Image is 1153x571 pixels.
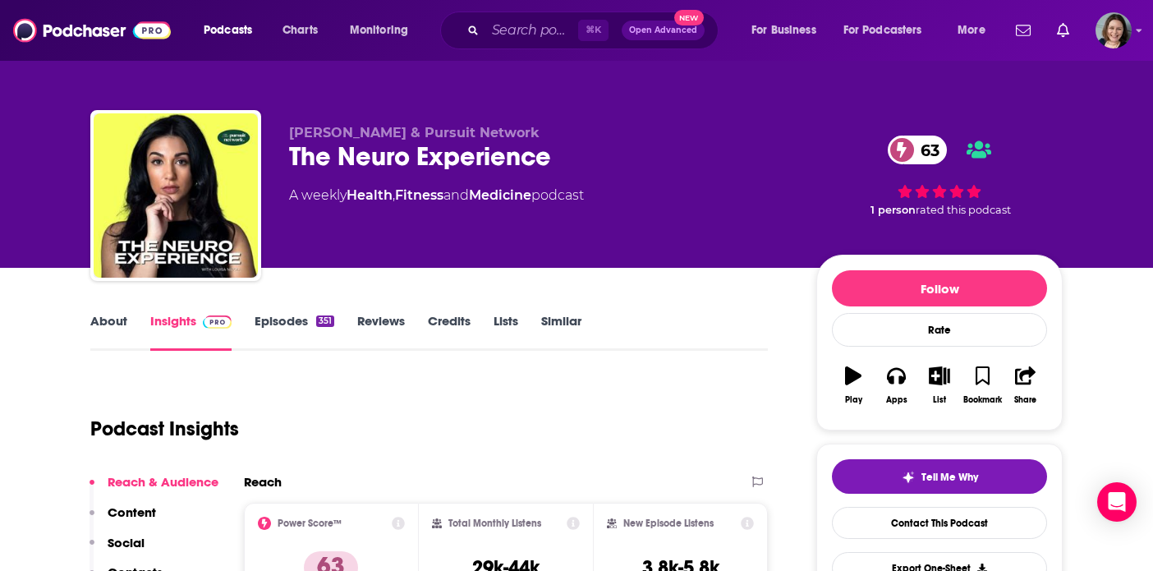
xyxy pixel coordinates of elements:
span: 63 [904,136,948,164]
button: open menu [946,17,1006,44]
a: Health [347,187,393,203]
h2: Power Score™ [278,518,342,529]
span: For Business [751,19,816,42]
button: open menu [338,17,430,44]
div: Open Intercom Messenger [1097,482,1137,522]
button: Bookmark [961,356,1004,415]
div: 351 [316,315,334,327]
button: Social [90,535,145,565]
div: List [933,395,946,405]
div: 63 1 personrated this podcast [816,125,1063,227]
img: Podchaser - Follow, Share and Rate Podcasts [13,15,171,46]
div: Apps [886,395,907,405]
span: Charts [283,19,318,42]
div: Rate [832,313,1047,347]
img: Podchaser Pro [203,315,232,329]
button: Play [832,356,875,415]
button: Apps [875,356,917,415]
a: Show notifications dropdown [1009,16,1037,44]
span: 1 person [870,204,916,216]
h2: New Episode Listens [623,518,714,529]
h2: Reach [244,474,282,490]
a: Episodes351 [255,313,334,351]
p: Reach & Audience [108,474,218,490]
a: Charts [272,17,328,44]
a: InsightsPodchaser Pro [150,313,232,351]
span: and [443,187,469,203]
span: Podcasts [204,19,252,42]
h2: Total Monthly Listens [448,518,541,529]
div: Bookmark [963,395,1002,405]
a: Similar [541,313,581,351]
h1: Podcast Insights [90,417,239,441]
span: Logged in as micglogovac [1096,12,1132,48]
div: Share [1014,395,1036,405]
p: Content [108,504,156,520]
div: A weekly podcast [289,186,584,205]
span: Tell Me Why [921,471,978,484]
button: open menu [740,17,837,44]
a: Lists [494,313,518,351]
a: Show notifications dropdown [1050,16,1076,44]
span: More [958,19,985,42]
span: Monitoring [350,19,408,42]
button: List [918,356,961,415]
button: Show profile menu [1096,12,1132,48]
span: , [393,187,395,203]
button: open menu [833,17,946,44]
button: Content [90,504,156,535]
div: Play [845,395,862,405]
button: open menu [192,17,273,44]
span: For Podcasters [843,19,922,42]
span: rated this podcast [916,204,1011,216]
a: 63 [888,136,948,164]
span: [PERSON_NAME] & Pursuit Network [289,125,540,140]
button: Follow [832,270,1047,306]
p: Social [108,535,145,550]
a: Contact This Podcast [832,507,1047,539]
button: Open AdvancedNew [622,21,705,40]
input: Search podcasts, credits, & more... [485,17,578,44]
button: Reach & Audience [90,474,218,504]
button: tell me why sparkleTell Me Why [832,459,1047,494]
span: New [674,10,704,25]
img: User Profile [1096,12,1132,48]
a: About [90,313,127,351]
a: Fitness [395,187,443,203]
button: Share [1004,356,1047,415]
span: Open Advanced [629,26,697,35]
img: The Neuro Experience [94,113,258,278]
img: tell me why sparkle [902,471,915,484]
a: Reviews [357,313,405,351]
div: Search podcasts, credits, & more... [456,12,734,49]
span: ⌘ K [578,20,609,41]
a: Credits [428,313,471,351]
a: Medicine [469,187,531,203]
